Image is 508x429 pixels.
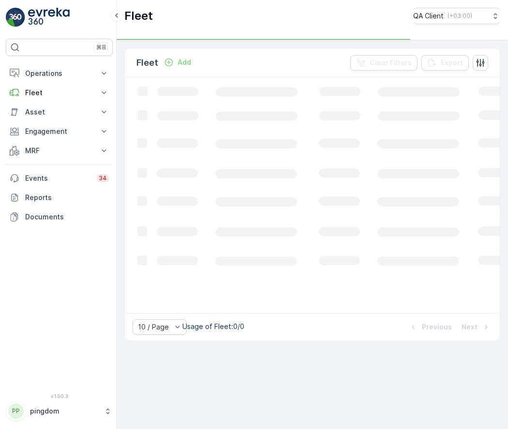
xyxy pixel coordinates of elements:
[25,173,91,183] p: Events
[6,102,113,122] button: Asset
[462,322,478,332] p: Next
[160,57,195,68] button: Add
[413,8,500,24] button: QA Client(+03:00)
[422,322,452,332] p: Previous
[441,58,463,68] p: Export
[6,169,113,188] a: Events34
[421,55,469,71] button: Export
[407,321,453,333] button: Previous
[99,174,107,182] p: 34
[25,146,93,156] p: MRF
[25,88,93,98] p: Fleet
[6,207,113,227] a: Documents
[6,83,113,102] button: Fleet
[6,393,113,399] span: v 1.50.3
[413,11,444,21] p: QA Client
[178,57,191,67] p: Add
[6,122,113,141] button: Engagement
[8,403,24,419] div: PP
[370,58,412,68] p: Clear Filters
[25,127,93,136] p: Engagement
[28,8,70,27] img: logo_light-DOdMpM7g.png
[6,8,25,27] img: logo
[461,321,492,333] button: Next
[6,141,113,160] button: MRF
[124,8,153,24] p: Fleet
[182,322,244,331] p: Usage of Fleet : 0/0
[448,12,472,20] p: ( +03:00 )
[25,107,93,117] p: Asset
[30,406,99,416] p: pingdom
[96,43,106,51] p: ⌘B
[25,193,109,202] p: Reports
[350,55,418,71] button: Clear Filters
[136,56,158,70] p: Fleet
[6,188,113,207] a: Reports
[6,401,113,421] button: PPpingdom
[6,64,113,83] button: Operations
[25,69,93,78] p: Operations
[25,212,109,222] p: Documents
